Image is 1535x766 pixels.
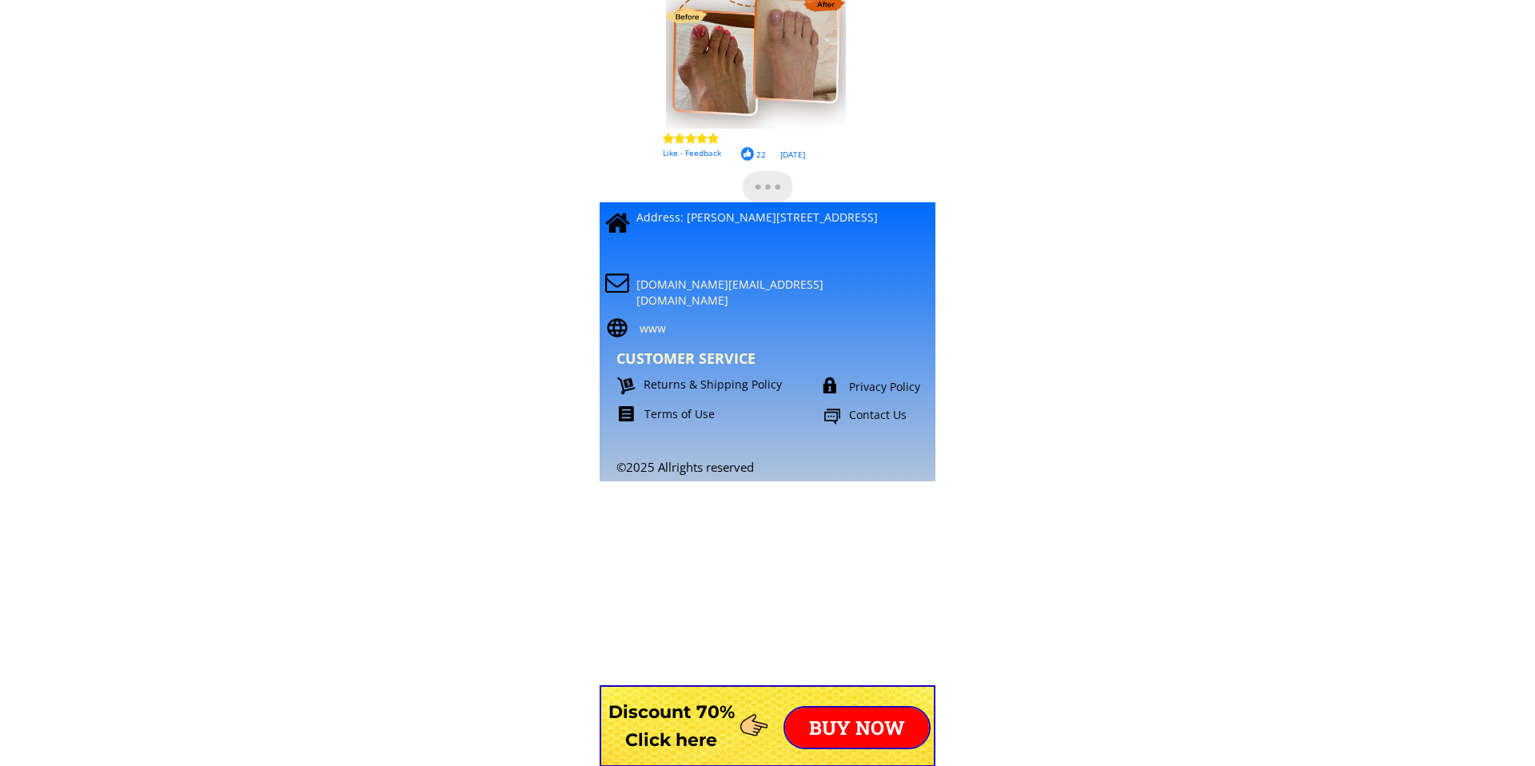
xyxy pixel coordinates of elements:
p: Returns & Shipping Policy [644,377,812,393]
p: Address: [PERSON_NAME][STREET_ADDRESS] [636,209,926,225]
p: Contact Us [849,407,967,423]
p: Terms of Use [644,406,813,422]
div: Like - Feedback [663,146,1038,159]
h4: CUSTOMER SERVICE [616,350,843,368]
h1: ©2025 Allrights reserved [616,460,929,474]
p: [DOMAIN_NAME][EMAIL_ADDRESS][DOMAIN_NAME] [636,277,870,308]
p: www [640,321,926,337]
h3: Discount 70% Click here [600,698,743,754]
div: 22 [DATE] [756,148,1131,161]
p: BUY NOW [785,708,929,748]
p: Privacy Policy [849,379,962,395]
